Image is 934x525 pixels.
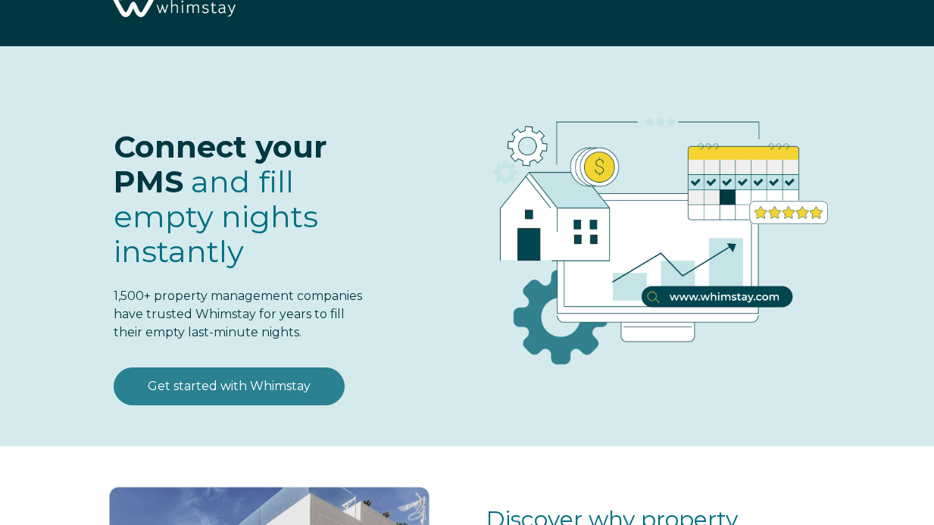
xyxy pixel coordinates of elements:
span: fill empty nights instantly [114,163,318,270]
img: RBO Ilustrations-03 [417,77,889,386]
span: 1,500+ property management companies have trusted Whimstay for years to fill their empty last-min... [114,289,362,339]
span: and [114,163,318,270]
a: Get started with Whimstay [114,367,345,405]
span: Connect your PMS [114,128,327,200]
